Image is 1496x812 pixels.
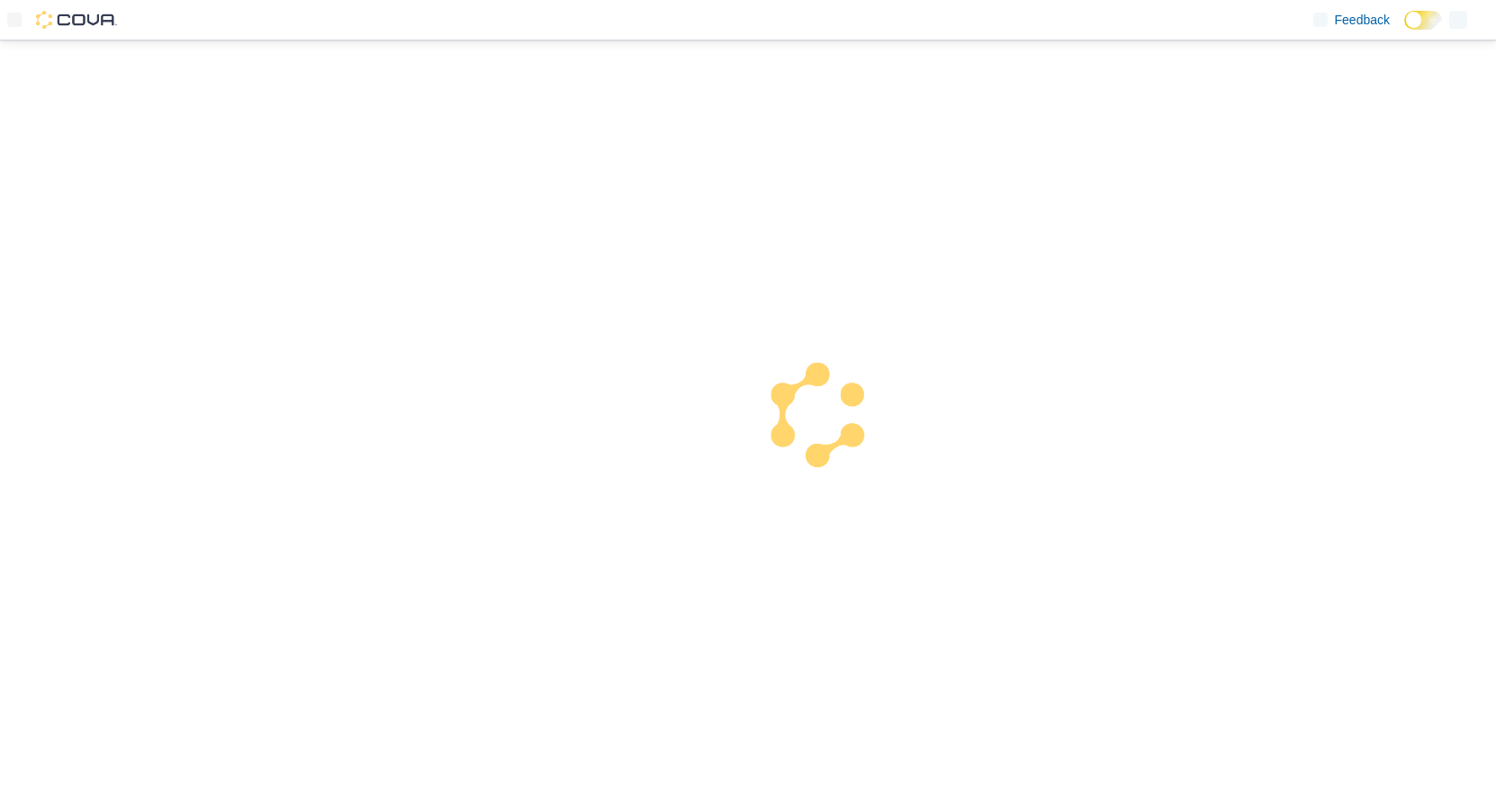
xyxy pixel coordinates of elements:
[1306,2,1397,38] a: Feedback
[748,349,883,484] img: cova-loader
[1335,11,1390,29] span: Feedback
[1404,11,1442,30] input: Dark Mode
[36,11,117,29] img: Cova
[1404,30,1405,31] span: Dark Mode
